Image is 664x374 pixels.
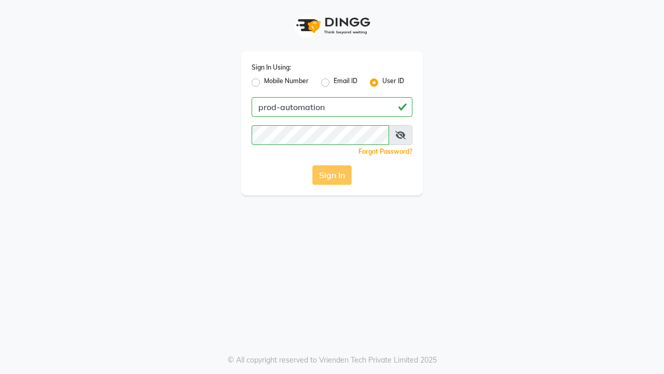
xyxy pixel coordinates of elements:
[334,76,357,89] label: Email ID
[252,97,412,117] input: Username
[264,76,309,89] label: Mobile Number
[252,125,389,145] input: Username
[358,148,412,155] a: Forgot Password?
[290,10,374,41] img: logo1.svg
[382,76,404,89] label: User ID
[252,63,291,72] label: Sign In Using:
